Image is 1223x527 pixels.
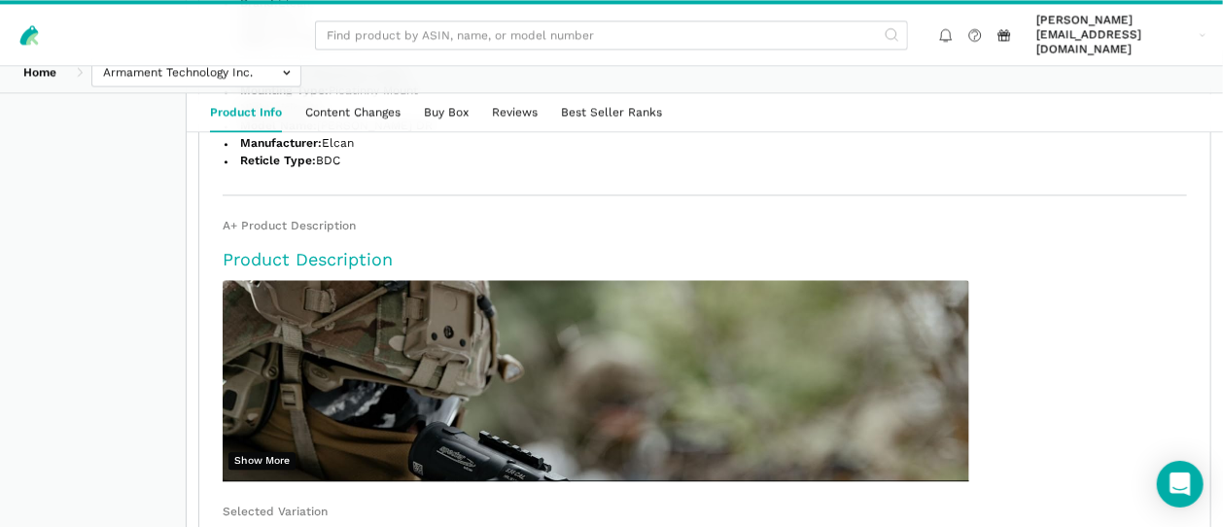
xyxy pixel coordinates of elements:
[91,57,301,87] input: Armament Technology Inc.
[223,248,969,271] h2: Product Description
[198,93,294,131] a: Product Info
[223,219,1187,233] div: A+ Product Description
[228,452,296,470] button: Show More
[240,136,322,150] strong: Manufacturer:
[223,505,1187,519] div: Selected Variation
[237,154,969,168] li: BDC
[1157,461,1204,508] div: Open Intercom Messenger
[1031,10,1211,59] a: [PERSON_NAME][EMAIL_ADDRESS][DOMAIN_NAME]
[240,154,316,167] strong: Reticle Type:
[12,57,68,87] a: Home
[412,93,480,131] a: Buy Box
[480,93,549,131] a: Reviews
[315,20,908,50] input: Find product by ASIN, name, or model number
[1036,13,1194,56] span: [PERSON_NAME][EMAIL_ADDRESS][DOMAIN_NAME]
[237,136,969,151] li: Elcan
[294,93,412,131] a: Content Changes
[549,93,674,131] a: Best Seller Ranks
